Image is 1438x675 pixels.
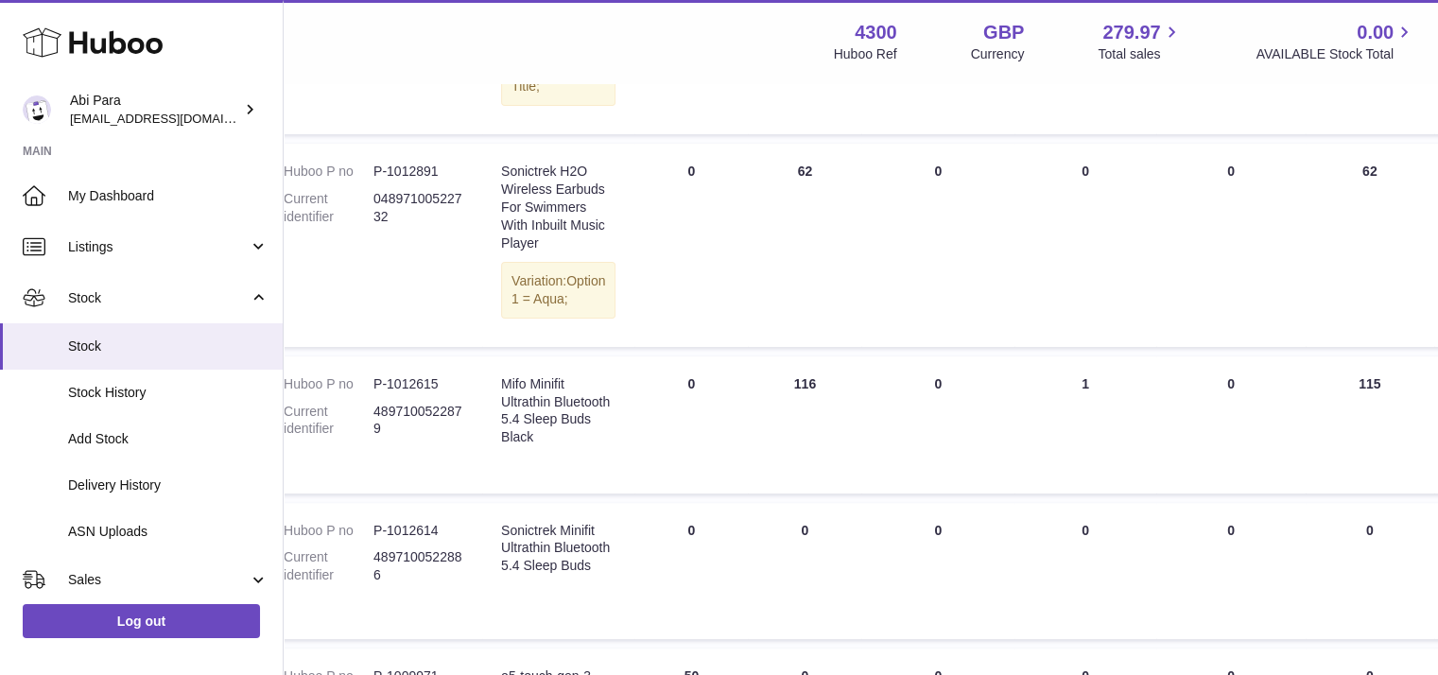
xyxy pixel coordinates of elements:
dt: Huboo P no [284,163,373,181]
td: 116 [748,356,861,493]
a: 279.97 Total sales [1098,20,1182,63]
span: Option 1 = Aqua; [511,273,605,306]
div: Currency [971,45,1025,63]
span: 0 [1227,523,1235,538]
span: Stock [68,289,249,307]
div: Sonictrek Minifit Ultrathin Bluetooth 5.4 Sleep Buds [501,522,615,576]
dd: 4897100522879 [373,403,463,439]
span: 0 [1227,376,1235,391]
td: 115 [1306,356,1434,493]
td: 62 [748,144,861,346]
td: 0 [861,144,1014,346]
div: Huboo Ref [834,45,897,63]
td: 0 [1014,503,1156,640]
div: Sonictrek H2O Wireless Earbuds For Swimmers With Inbuilt Music Player [501,163,615,251]
dt: Huboo P no [284,375,373,393]
td: 0 [861,356,1014,493]
span: Stock [68,337,269,355]
dt: Huboo P no [284,522,373,540]
div: Abi Para [70,92,240,128]
td: 0 [748,503,861,640]
div: Mifo Minifit Ultrathin Bluetooth 5.4 Sleep Buds Black [501,375,615,447]
td: 0 [1306,503,1434,640]
a: Log out [23,604,260,638]
span: AVAILABLE Stock Total [1256,45,1415,63]
td: 0 [634,503,748,640]
span: Stock History [68,384,269,402]
span: 0 [1227,164,1235,179]
img: Abi@mifo.co.uk [23,95,51,124]
span: Add Stock [68,430,269,448]
strong: 4300 [855,20,897,45]
span: My Dashboard [68,187,269,205]
td: 0 [1014,144,1156,346]
span: ASN Uploads [68,523,269,541]
dt: Current identifier [284,190,373,226]
div: Variation: [501,262,615,319]
td: 62 [1306,144,1434,346]
dd: 04897100522732 [373,190,463,226]
td: 0 [861,503,1014,640]
span: Delivery History [68,476,269,494]
td: 0 [634,144,748,346]
td: 0 [634,356,748,493]
dd: P-1012615 [373,375,463,393]
span: Total sales [1098,45,1182,63]
span: [EMAIL_ADDRESS][DOMAIN_NAME] [70,111,278,126]
dd: 4897100522886 [373,548,463,584]
span: 279.97 [1102,20,1160,45]
dd: P-1012614 [373,522,463,540]
span: Listings [68,238,249,256]
span: Sales [68,571,249,589]
span: 0.00 [1357,20,1394,45]
td: 1 [1014,356,1156,493]
strong: GBP [983,20,1024,45]
dt: Current identifier [284,548,373,584]
dt: Current identifier [284,403,373,439]
dd: P-1012891 [373,163,463,181]
a: 0.00 AVAILABLE Stock Total [1256,20,1415,63]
